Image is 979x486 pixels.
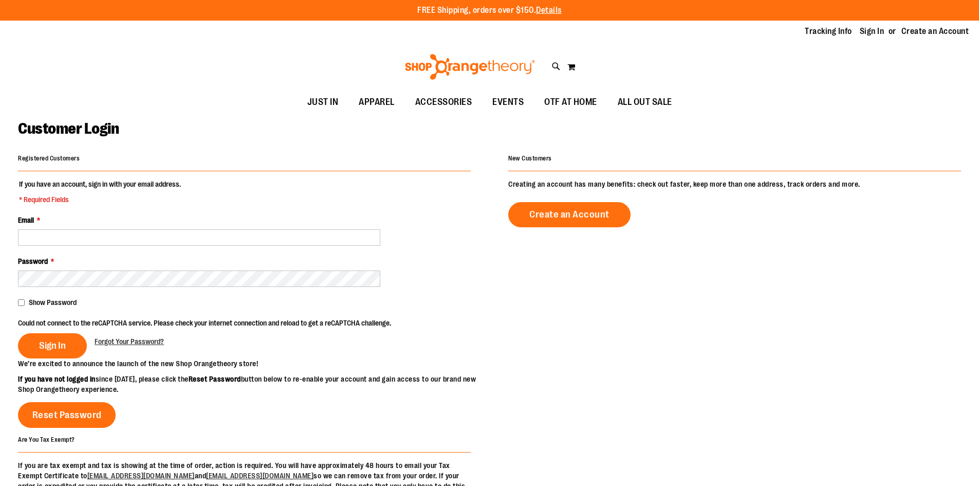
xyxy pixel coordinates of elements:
[544,91,597,114] span: OTF AT HOME
[18,375,96,383] strong: If you have not logged in
[417,5,562,16] p: FREE Shipping, orders over $150.
[18,436,75,443] strong: Are You Tax Exempt?
[18,402,116,428] a: Reset Password
[508,179,961,189] p: Creating an account has many benefits: check out faster, keep more than one address, track orders...
[39,340,66,351] span: Sign In
[307,91,339,114] span: JUST IN
[403,54,537,80] img: Shop Orangetheory
[18,374,490,394] p: since [DATE], please click the button below to re-enable your account and gain access to our bran...
[18,257,48,265] span: Password
[189,375,241,383] strong: Reset Password
[529,209,609,220] span: Create an Account
[18,216,34,224] span: Email
[18,179,182,205] legend: If you have an account, sign in with your email address.
[492,91,524,114] span: EVENTS
[359,91,395,114] span: APPAREL
[87,472,195,480] a: [EMAIL_ADDRESS][DOMAIN_NAME]
[18,120,119,137] span: Customer Login
[18,358,490,369] p: We’re excited to announce the launch of the new Shop Orangetheory store!
[18,333,87,358] button: Sign In
[19,194,181,205] span: * Required Fields
[618,91,672,114] span: ALL OUT SALE
[18,318,471,328] div: Could not connect to the reCAPTCHA service. Please check your internet connection and reload to g...
[29,298,77,307] span: Show Password
[860,26,884,37] a: Sign In
[18,155,80,162] strong: Registered Customers
[536,6,562,15] a: Details
[415,91,472,114] span: ACCESSORIES
[206,472,313,480] a: [EMAIL_ADDRESS][DOMAIN_NAME]
[508,155,552,162] strong: New Customers
[508,202,631,227] a: Create an Account
[805,26,852,37] a: Tracking Info
[95,337,164,346] span: Forgot Your Password?
[901,26,969,37] a: Create an Account
[95,336,164,347] a: Forgot Your Password?
[32,409,102,421] span: Reset Password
